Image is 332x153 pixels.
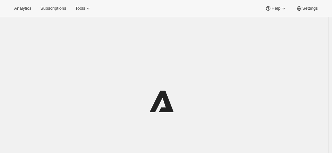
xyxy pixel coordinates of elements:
button: Settings [292,4,322,13]
span: Tools [75,6,85,11]
button: Help [261,4,290,13]
span: Settings [302,6,318,11]
span: Analytics [14,6,31,11]
button: Analytics [10,4,35,13]
span: Subscriptions [40,6,66,11]
span: Help [271,6,280,11]
button: Subscriptions [36,4,70,13]
button: Tools [71,4,95,13]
